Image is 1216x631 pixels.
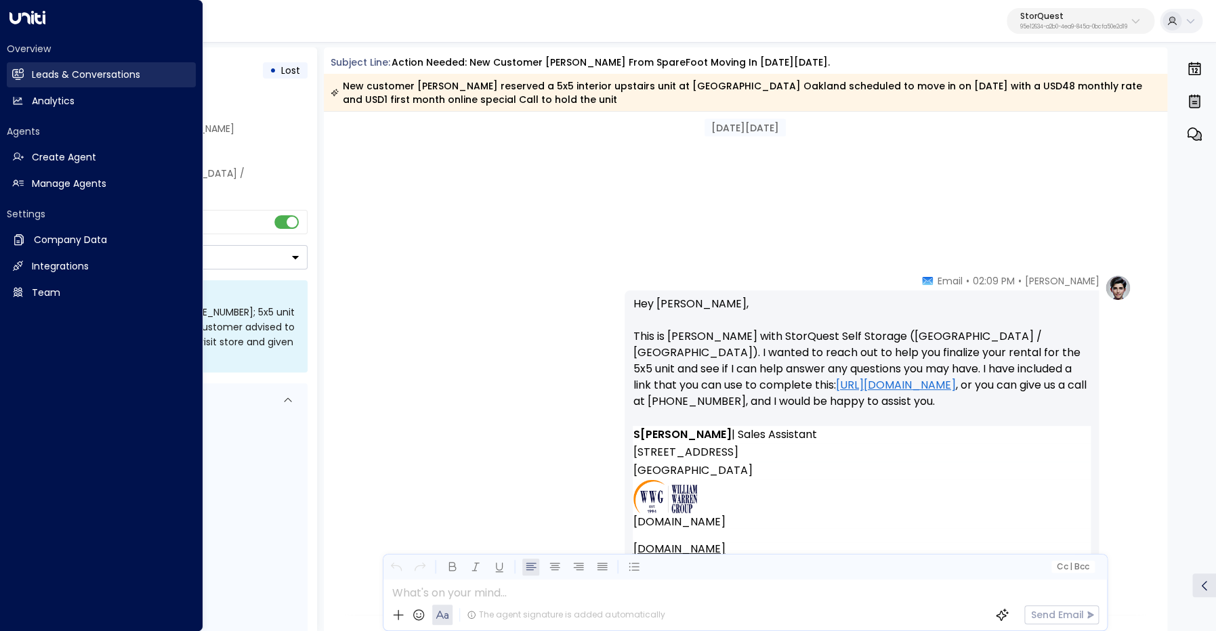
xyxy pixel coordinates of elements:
div: • [270,58,276,83]
p: StorQuest [1020,12,1127,20]
a: Create Agent [7,145,196,170]
span: • [965,274,969,288]
a: Analytics [7,89,196,114]
span: | Sales Assistant [731,426,816,443]
span: Subject Line: [331,56,390,69]
span: Email [937,274,962,288]
h2: Analytics [32,94,75,108]
h2: Settings [7,207,196,221]
p: 95e12634-a2b0-4ea9-845a-0bcfa50e2d19 [1020,24,1127,30]
strong: [PERSON_NAME] [640,427,731,442]
button: Cc|Bcc [1051,561,1095,573]
div: [DATE][DATE] [705,118,786,136]
img: profile-logo.png [1104,274,1131,301]
span: • [1018,274,1021,288]
span: | [1070,562,1072,571]
h2: Company Data [34,233,107,247]
h2: Agents [7,125,196,138]
h2: Leads & Conversations [32,68,140,82]
button: StorQuest95e12634-a2b0-4ea9-845a-0bcfa50e2d19 [1007,8,1154,34]
button: Undo [387,559,404,575]
a: Leads & Conversations [7,62,196,87]
h2: Overview [7,42,196,56]
h2: Integrations [32,259,89,274]
strong: S [633,427,640,442]
a: Integrations [7,254,196,279]
p: Hey [PERSON_NAME], This is [PERSON_NAME] with StorQuest Self Storage ([GEOGRAPHIC_DATA] / [GEOGRA... [633,296,1091,426]
button: Redo [411,559,428,575]
h2: Manage Agents [32,177,106,191]
span: [GEOGRAPHIC_DATA] [633,462,752,479]
h2: Team [32,286,60,300]
a: Manage Agents [7,171,196,196]
span: Cc Bcc [1057,562,1089,571]
div: Action Needed: New Customer [PERSON_NAME] From SpareFoot Moving In [DATE][DATE]. [392,56,830,70]
a: [DOMAIN_NAME] [633,542,725,555]
a: Team [7,280,196,305]
span: Lost [281,64,300,77]
h2: Create Agent [32,150,96,165]
a: [DOMAIN_NAME] [633,515,725,528]
span: [PERSON_NAME] [1024,274,1099,288]
div: New customer [PERSON_NAME] reserved a 5x5 interior upstairs unit at [GEOGRAPHIC_DATA] Oakland sch... [331,79,1160,106]
a: Company Data [7,227,196,253]
span: [STREET_ADDRESS] [633,443,738,461]
div: The agent signature is added automatically [467,609,665,621]
span: 02:09 PM [972,274,1014,288]
a: [URL][DOMAIN_NAME] [835,377,955,393]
